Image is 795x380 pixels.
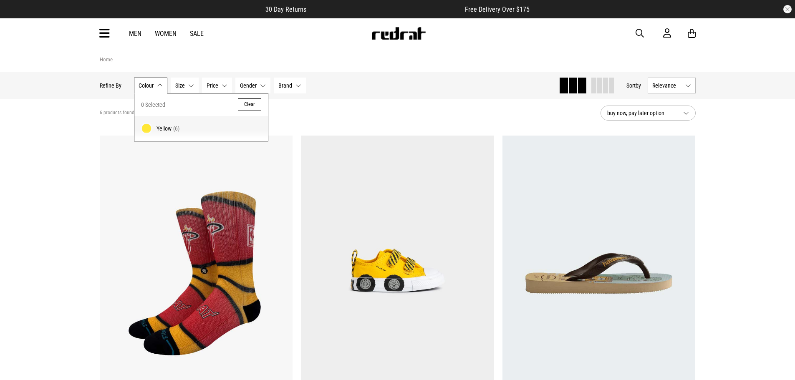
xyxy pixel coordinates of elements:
button: Relevance [648,78,696,93]
button: Sortby [626,81,641,91]
span: 30 Day Returns [265,5,306,13]
span: buy now, pay later option [607,108,676,118]
iframe: Customer reviews powered by Trustpilot [323,5,448,13]
button: buy now, pay later option [601,106,696,121]
span: Yellow [156,125,172,132]
a: Sale [190,30,204,38]
span: 0 Selected [141,100,165,110]
img: Redrat logo [371,27,426,40]
a: Women [155,30,177,38]
span: Size [175,82,185,89]
button: Clear [238,98,261,111]
span: Relevance [652,82,682,89]
div: Colour [134,93,268,141]
button: Open LiveChat chat widget [7,3,32,28]
a: Home [100,56,113,63]
button: Size [171,78,199,93]
button: Colour [134,78,167,93]
span: by [636,82,641,89]
p: Refine By [100,82,121,89]
span: Colour [139,82,154,89]
span: Free Delivery Over $175 [465,5,530,13]
span: Gender [240,82,257,89]
button: Gender [235,78,270,93]
a: Men [129,30,141,38]
span: (6) [173,125,179,132]
span: Price [207,82,218,89]
span: 6 products found [100,110,134,116]
span: Brand [278,82,292,89]
button: Price [202,78,232,93]
button: Brand [274,78,306,93]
